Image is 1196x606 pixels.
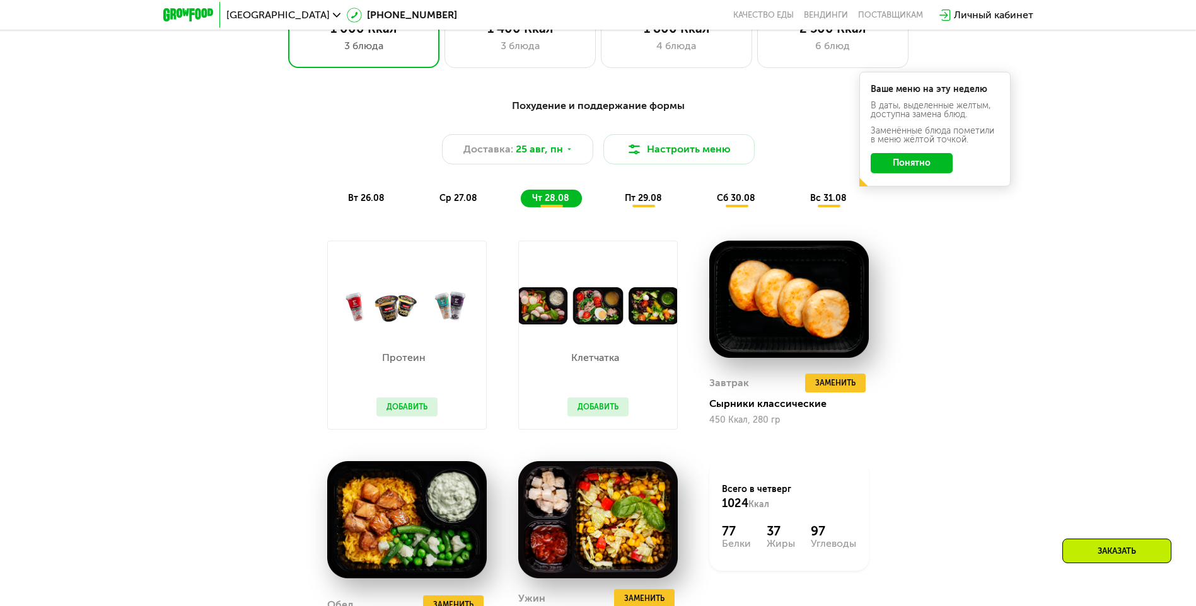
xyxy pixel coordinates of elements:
[458,38,583,54] div: 3 блюда
[567,397,629,416] button: Добавить
[226,10,330,20] span: [GEOGRAPHIC_DATA]
[532,193,569,203] span: чт 28.08
[1062,539,1171,563] div: Заказать
[871,85,999,94] div: Ваше меню на эту неделю
[815,377,856,389] span: Заменить
[733,10,794,20] a: Качество еды
[767,523,795,539] div: 37
[954,8,1033,23] div: Личный кабинет
[811,523,856,539] div: 97
[871,101,999,119] div: В даты, выделенные желтым, доступна замена блюд.
[567,353,622,363] p: Клетчатка
[348,193,385,203] span: вт 26.08
[722,523,751,539] div: 77
[603,134,755,164] button: Настроить меню
[871,153,953,173] button: Понятно
[722,496,748,510] span: 1024
[767,539,795,549] div: Жиры
[614,38,739,54] div: 4 блюда
[439,193,477,203] span: ср 27.08
[463,142,513,157] span: Доставка:
[709,374,749,392] div: Завтрак
[804,10,848,20] a: Вендинги
[625,193,662,203] span: пт 29.08
[376,353,431,363] p: Протеин
[347,8,457,23] a: [PHONE_NUMBER]
[871,127,999,144] div: Заменённые блюда пометили в меню жёлтой точкой.
[858,10,923,20] div: поставщикам
[624,592,665,605] span: Заменить
[516,142,563,157] span: 25 авг, пн
[376,397,438,416] button: Добавить
[722,483,856,511] div: Всего в четверг
[810,193,847,203] span: вс 31.08
[805,374,866,392] button: Заменить
[717,193,755,203] span: сб 30.08
[709,415,869,425] div: 450 Ккал, 280 гр
[811,539,856,549] div: Углеводы
[770,38,895,54] div: 6 блюд
[748,499,769,510] span: Ккал
[709,397,879,410] div: Сырники классические
[722,539,751,549] div: Белки
[301,38,426,54] div: 3 блюда
[225,98,972,114] div: Похудение и поддержание формы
